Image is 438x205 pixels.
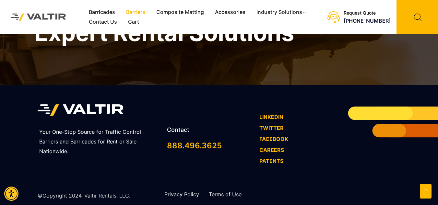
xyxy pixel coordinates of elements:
[38,101,124,120] img: Valtir Rentals
[259,158,283,164] a: PATENTS
[83,17,123,27] a: Contact Us
[39,127,159,156] p: Your One-Stop Source for Traffic Control Barriers and Barricades for Rent or Sale Nationwide.
[209,191,242,198] a: Terms of Use
[151,7,209,17] a: Composite Matting
[38,191,130,201] p: ©Copyright 2024. Valtir Rentals, LLC.
[167,141,222,150] a: call 888.496.3625
[259,136,288,142] a: FACEBOOK - open in a new tab
[259,125,284,131] a: TWITTER - open in a new tab
[259,114,283,120] a: LINKEDIN - open in a new tab
[209,7,251,17] a: Accessories
[251,7,312,17] a: Industry Solutions
[344,17,391,24] a: call (888) 496-3625
[4,187,18,201] div: Accessibility Menu
[259,147,284,153] a: CAREERS
[344,10,391,16] div: Request Quote
[83,7,121,17] a: Barricades
[164,191,199,198] a: Privacy Policy
[420,184,432,199] a: Open this option
[121,7,151,17] a: Barriers
[167,127,253,133] h2: Contact
[123,17,145,27] a: Cart
[5,8,72,27] img: Valtir Rentals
